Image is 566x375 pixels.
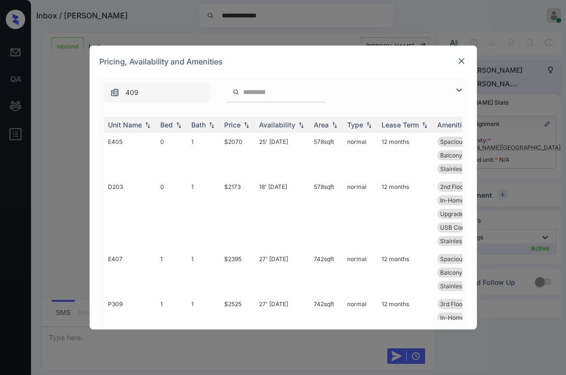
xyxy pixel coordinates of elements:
td: 1 [187,295,220,354]
img: sorting [330,122,339,128]
td: normal [343,250,378,295]
img: sorting [420,122,429,128]
div: Amenities [437,121,470,129]
span: In-Home Washer ... [440,197,492,204]
img: sorting [207,122,216,128]
td: normal [343,133,378,178]
td: 1 [187,178,220,250]
td: D203 [104,178,156,250]
td: $2070 [220,133,255,178]
img: sorting [143,122,153,128]
span: 3rd Floor [440,300,465,308]
td: 1 [156,295,187,354]
span: Spacious Closet [440,255,484,263]
img: sorting [364,122,374,128]
td: 0 [156,178,187,250]
td: 25' [DATE] [255,133,310,178]
td: 1 [156,250,187,295]
td: 1 [187,250,220,295]
td: E407 [104,250,156,295]
td: 742 sqft [310,250,343,295]
span: Stainless Steel... [440,165,485,172]
td: 18' [DATE] [255,178,310,250]
span: 2nd Floor [440,183,466,190]
div: Bed [160,121,173,129]
td: 1 [187,133,220,178]
div: Area [314,121,329,129]
td: 12 months [378,133,433,178]
div: Bath [191,121,206,129]
td: 12 months [378,178,433,250]
img: sorting [174,122,184,128]
span: Balcony [440,269,462,276]
span: Balcony [440,152,462,159]
td: $2173 [220,178,255,250]
td: 578 sqft [310,178,343,250]
td: 578 sqft [310,133,343,178]
div: Price [224,121,241,129]
span: Stainless Steel... [440,282,485,290]
img: sorting [296,122,306,128]
td: normal [343,295,378,354]
span: Spacious Closet [440,138,484,145]
img: sorting [242,122,251,128]
td: 27' [DATE] [255,250,310,295]
img: icon-zuma [110,88,120,97]
span: 409 [125,87,138,98]
div: Availability [259,121,295,129]
span: In-Home Washer ... [440,314,492,321]
td: 12 months [378,295,433,354]
span: Upgrades: Studi... [440,210,488,218]
td: 12 months [378,250,433,295]
td: P309 [104,295,156,354]
div: Pricing, Availability and Amenities [90,46,477,78]
td: normal [343,178,378,250]
td: $2525 [220,295,255,354]
span: USB Compatible ... [440,224,491,231]
div: Unit Name [108,121,142,129]
img: icon-zuma [453,84,465,96]
td: 742 sqft [310,295,343,354]
span: Stainless Steel... [440,237,485,245]
td: 0 [156,133,187,178]
td: E405 [104,133,156,178]
td: $2395 [220,250,255,295]
td: 27' [DATE] [255,295,310,354]
img: close [457,56,466,66]
div: Type [347,121,363,129]
img: icon-zuma [232,88,240,96]
div: Lease Term [382,121,419,129]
